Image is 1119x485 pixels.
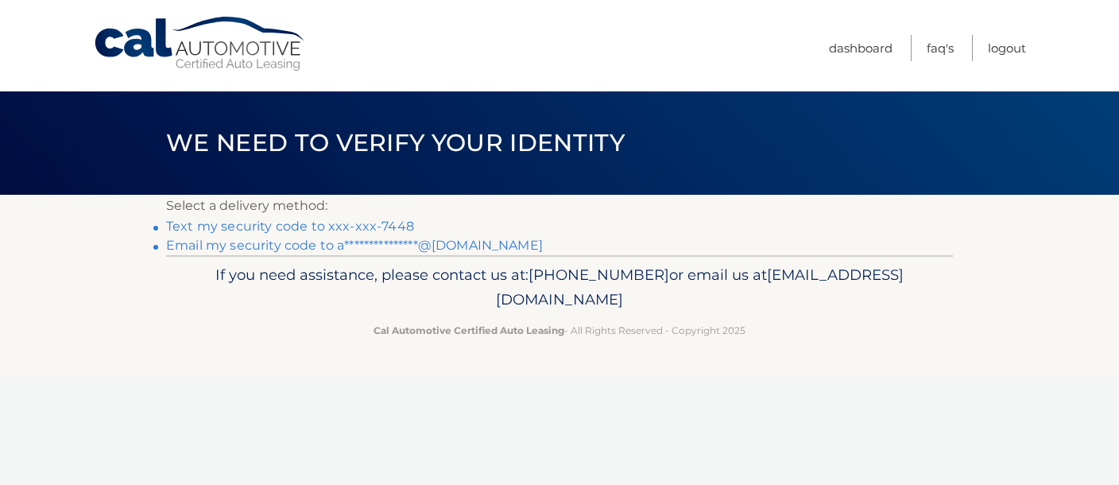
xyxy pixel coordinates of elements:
span: We need to verify your identity [166,128,625,157]
p: Select a delivery method: [166,195,953,217]
strong: Cal Automotive Certified Auto Leasing [374,324,564,336]
a: Dashboard [829,35,892,61]
span: [PHONE_NUMBER] [529,266,669,284]
a: Cal Automotive [93,16,308,72]
p: - All Rights Reserved - Copyright 2025 [176,322,943,339]
a: FAQ's [927,35,954,61]
a: Text my security code to xxx-xxx-7448 [166,219,414,234]
a: Logout [988,35,1026,61]
p: If you need assistance, please contact us at: or email us at [176,262,943,313]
